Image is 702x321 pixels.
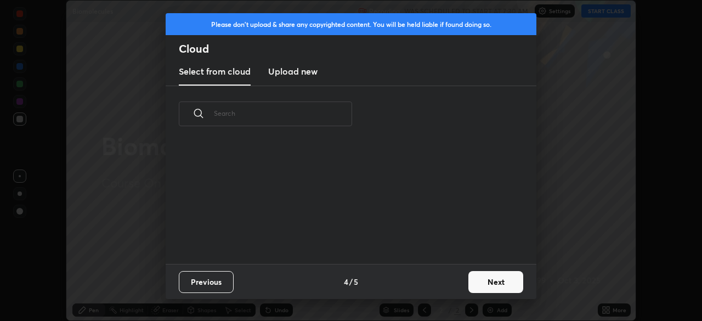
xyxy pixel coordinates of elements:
button: Previous [179,271,234,293]
h2: Cloud [179,42,536,56]
h4: 5 [354,276,358,288]
button: Next [468,271,523,293]
input: Search [214,90,352,137]
h3: Select from cloud [179,65,251,78]
h3: Upload new [268,65,318,78]
div: Please don't upload & share any copyrighted content. You will be held liable if found doing so. [166,13,536,35]
h4: 4 [344,276,348,288]
h4: / [349,276,353,288]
